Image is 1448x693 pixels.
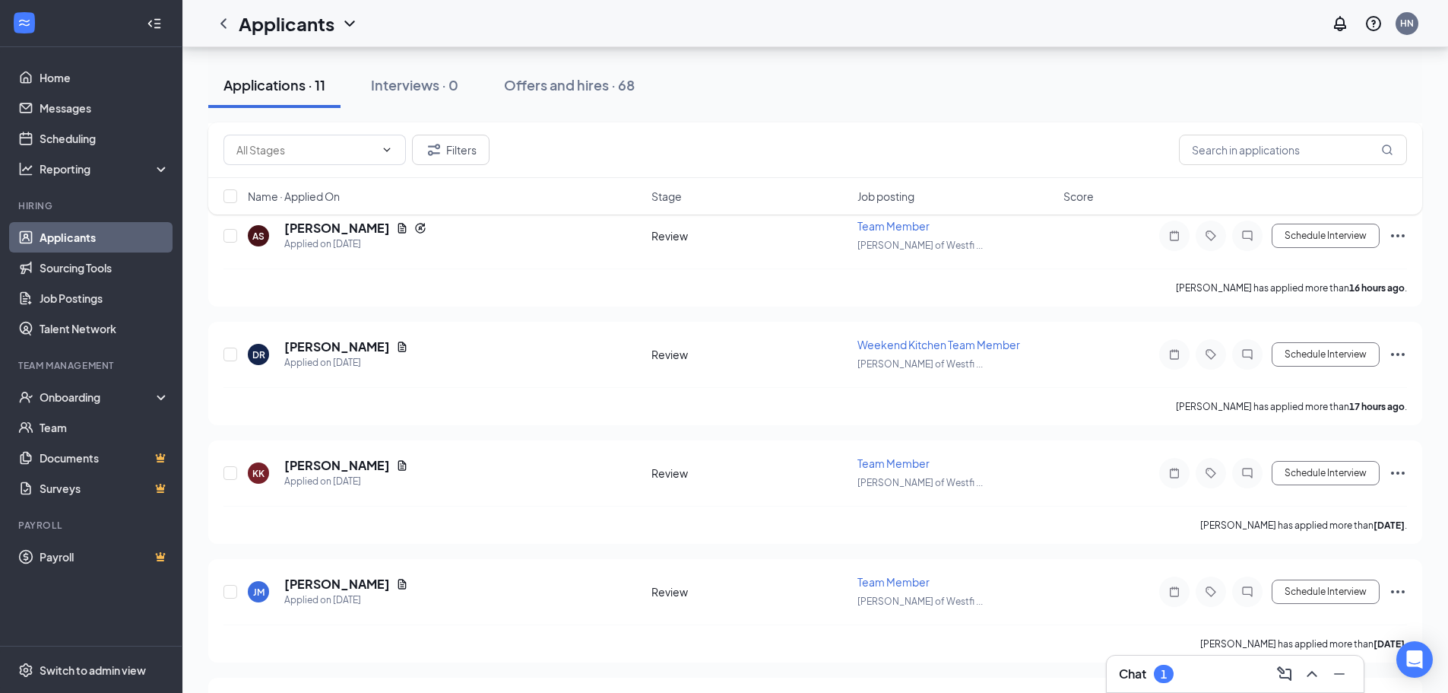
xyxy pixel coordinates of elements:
a: Applicants [40,222,170,253]
svg: Notifications [1331,14,1349,33]
div: Onboarding [40,389,157,405]
div: Open Intercom Messenger [1396,641,1433,678]
a: SurveysCrown [40,473,170,504]
span: Team Member [857,456,930,470]
h5: [PERSON_NAME] [284,457,390,474]
svg: Note [1165,586,1183,598]
button: Schedule Interview [1272,224,1380,248]
a: DocumentsCrown [40,443,170,473]
p: [PERSON_NAME] has applied more than . [1176,400,1407,413]
a: Messages [40,93,170,123]
a: Job Postings [40,283,170,313]
div: Payroll [18,519,166,532]
svg: Tag [1202,230,1220,242]
div: Applied on [DATE] [284,474,408,489]
input: Search in applications [1179,135,1407,165]
svg: MagnifyingGlass [1381,144,1393,156]
span: Stage [651,189,682,204]
svg: Note [1165,467,1183,479]
div: KK [252,467,265,480]
div: Applied on [DATE] [284,355,408,370]
div: JM [253,586,265,599]
svg: Analysis [18,161,33,176]
span: Score [1063,189,1094,204]
svg: Note [1165,230,1183,242]
svg: Document [396,341,408,353]
span: Team Member [857,575,930,589]
svg: ChevronUp [1303,665,1321,683]
b: 16 hours ago [1349,282,1405,294]
svg: Ellipses [1389,227,1407,245]
svg: ChatInactive [1238,467,1256,479]
div: Review [651,228,848,243]
div: AS [252,230,265,243]
svg: Tag [1202,348,1220,361]
b: [DATE] [1374,520,1405,531]
p: [PERSON_NAME] has applied more than . [1200,519,1407,532]
span: Name · Applied On [248,189,340,204]
svg: ChatInactive [1238,586,1256,598]
div: Interviews · 0 [371,75,458,94]
div: Hiring [18,199,166,212]
div: Reporting [40,161,170,176]
svg: ChevronLeft [214,14,233,33]
svg: Settings [18,663,33,678]
a: Talent Network [40,313,170,344]
div: Review [651,584,848,599]
a: Scheduling [40,123,170,154]
h1: Applicants [239,11,334,37]
button: Schedule Interview [1272,580,1380,604]
p: [PERSON_NAME] has applied more than . [1200,637,1407,650]
div: HN [1400,17,1414,30]
button: ComposeMessage [1272,662,1297,686]
div: Review [651,466,848,481]
svg: Tag [1202,467,1220,479]
div: Offers and hires · 68 [504,75,635,94]
b: [DATE] [1374,638,1405,650]
a: Home [40,62,170,93]
button: Minimize [1327,662,1351,686]
button: Filter Filters [412,135,490,165]
div: Applications · 11 [223,75,325,94]
svg: Filter [425,141,443,159]
button: Schedule Interview [1272,342,1380,367]
button: ChevronUp [1300,662,1324,686]
p: [PERSON_NAME] has applied more than . [1176,281,1407,294]
h5: [PERSON_NAME] [284,576,390,593]
span: [PERSON_NAME] of Westfi ... [857,358,983,370]
svg: ChatInactive [1238,230,1256,242]
svg: Minimize [1330,665,1348,683]
div: Applied on [DATE] [284,593,408,608]
svg: Ellipses [1389,345,1407,364]
svg: Document [396,578,408,590]
span: [PERSON_NAME] of Westfi ... [857,477,983,488]
span: [PERSON_NAME] of Westfi ... [857,596,983,607]
svg: ComposeMessage [1275,665,1294,683]
svg: QuestionInfo [1364,14,1383,33]
h5: [PERSON_NAME] [284,339,390,355]
div: Team Management [18,359,166,372]
span: Job posting [857,189,914,204]
svg: Document [396,459,408,472]
div: Switch to admin view [40,663,146,678]
span: Weekend Kitchen Team Member [857,338,1020,351]
b: 17 hours ago [1349,401,1405,412]
input: All Stages [236,141,375,158]
div: DR [252,348,265,361]
div: Review [651,347,848,362]
a: Sourcing Tools [40,253,170,283]
svg: Ellipses [1389,464,1407,482]
h3: Chat [1119,666,1146,682]
svg: ChevronDown [341,14,359,33]
svg: Collapse [147,16,162,31]
svg: Ellipses [1389,583,1407,601]
svg: ChatInactive [1238,348,1256,361]
span: [PERSON_NAME] of Westfi ... [857,240,983,251]
div: Applied on [DATE] [284,237,426,252]
a: PayrollCrown [40,542,170,572]
div: 1 [1161,668,1167,681]
svg: Tag [1202,586,1220,598]
svg: Note [1165,348,1183,361]
svg: UserCheck [18,389,33,405]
